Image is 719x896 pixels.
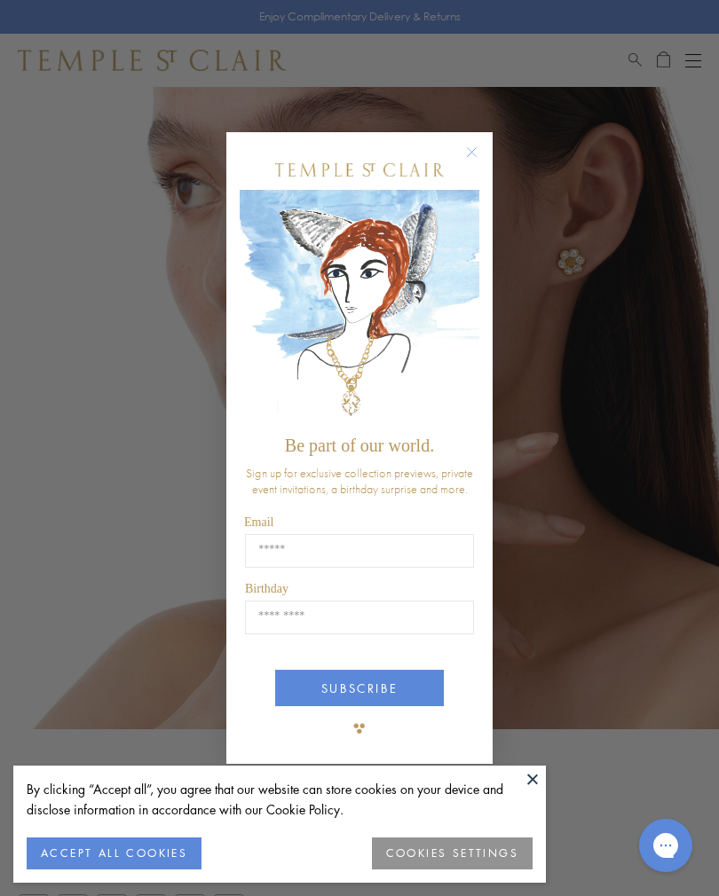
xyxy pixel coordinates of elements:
img: Temple St. Clair [275,163,444,177]
span: Sign up for exclusive collection previews, private event invitations, a birthday surprise and more. [246,465,473,497]
img: TSC [342,711,377,746]
button: ACCEPT ALL COOKIES [27,837,201,869]
span: Be part of our world. [285,436,434,455]
button: Close dialog [470,150,492,172]
span: Email [244,515,273,529]
input: Email [245,534,474,568]
button: COOKIES SETTINGS [372,837,533,869]
button: SUBSCRIBE [275,670,444,706]
img: c4a9eb12-d91a-4d4a-8ee0-386386f4f338.jpeg [240,190,479,427]
iframe: Gorgias live chat messenger [630,813,701,878]
div: By clicking “Accept all”, you agree that our website can store cookies on your device and disclos... [27,779,533,820]
span: Birthday [245,582,288,595]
